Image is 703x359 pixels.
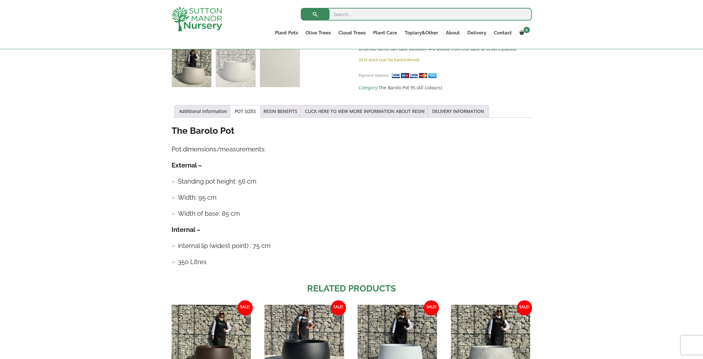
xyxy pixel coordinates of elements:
[359,84,531,91] span: Category:
[369,28,401,37] a: Plant Care
[517,300,532,315] span: Sale!
[178,257,532,267] h4: 350 Litres
[359,73,389,78] small: Payment Options:
[305,105,425,117] a: CLICK HERE TO VIEW MORE INFORMATION ABOUT RESIN
[172,6,222,31] img: logo
[260,48,300,87] img: The Barolo Pot 95 Colour Champagne - Image 3
[331,300,346,315] span: Sale!
[264,105,297,117] a: RESIN BENEFITS
[179,105,227,117] a: Additional information
[301,8,532,21] input: Search...
[516,28,532,37] a: 0
[271,28,302,37] a: Plant Pots
[524,27,530,33] span: 0
[178,193,532,203] h4: Width: 95 cm
[172,226,200,233] strong: Internal –
[432,105,484,117] a: DELIVERY INFORMATION
[359,56,531,63] p: 24 in stock (can be backordered)
[172,126,234,136] strong: The Barolo Pot
[335,28,369,37] a: Cloud Trees
[178,241,532,251] h4: internal lip (widest point) : 75 cm
[216,48,255,87] img: The Barolo Pot 95 Colour Champagne - Image 2
[442,28,464,37] a: About
[391,72,439,79] img: payment supported
[178,177,532,186] h4: Standing pot height: 56 cm
[302,28,335,37] a: Olive Trees
[172,48,211,87] img: The Barolo Pot 95 Colour Champagne
[379,85,442,91] a: The Barolo Pot 95 (All Colours)
[238,300,253,315] span: Sale!
[464,28,490,37] a: Delivery
[178,209,532,219] h4: Width of base: 85 cm
[235,105,256,117] a: POT SIZES
[424,300,439,315] span: Sale!
[401,28,442,37] a: Topiary&Other
[172,144,532,154] h4: Pot dimensions/measurements:
[490,28,516,37] a: Contact
[172,162,202,169] strong: External –
[172,282,532,295] h2: Related products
